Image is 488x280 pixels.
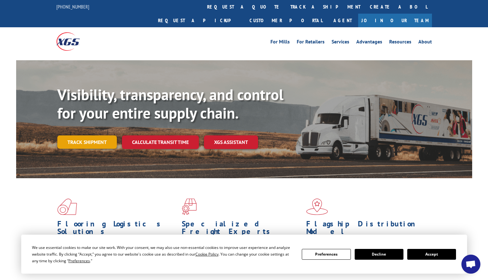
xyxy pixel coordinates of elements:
[306,220,426,238] h1: Flagship Distribution Model
[327,14,358,27] a: Agent
[57,220,177,238] h1: Flooring Logistics Solutions
[182,199,197,215] img: xgs-icon-focused-on-flooring-red
[297,39,325,46] a: For Retailers
[407,249,456,260] button: Accept
[56,3,89,10] a: [PHONE_NUMBER]
[389,39,411,46] a: Resources
[195,251,219,257] span: Cookie Policy
[306,199,328,215] img: xgs-icon-flagship-distribution-model-red
[461,255,480,274] div: Open chat
[57,267,136,274] a: Learn More >
[68,258,90,264] span: Preferences
[57,135,117,149] a: Track shipment
[332,39,349,46] a: Services
[153,14,245,27] a: Request a pickup
[355,249,403,260] button: Decline
[182,267,261,274] a: Learn More >
[356,39,382,46] a: Advantages
[358,14,432,27] a: Join Our Team
[204,135,258,149] a: XGS ASSISTANT
[21,235,467,274] div: Cookie Consent Prompt
[182,220,301,238] h1: Specialized Freight Experts
[122,135,199,149] a: Calculate transit time
[418,39,432,46] a: About
[57,85,283,123] b: Visibility, transparency, and control for your entire supply chain.
[32,244,294,264] div: We use essential cookies to make our site work. With your consent, we may also use non-essential ...
[270,39,290,46] a: For Mills
[57,199,77,215] img: xgs-icon-total-supply-chain-intelligence-red
[245,14,327,27] a: Customer Portal
[302,249,351,260] button: Preferences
